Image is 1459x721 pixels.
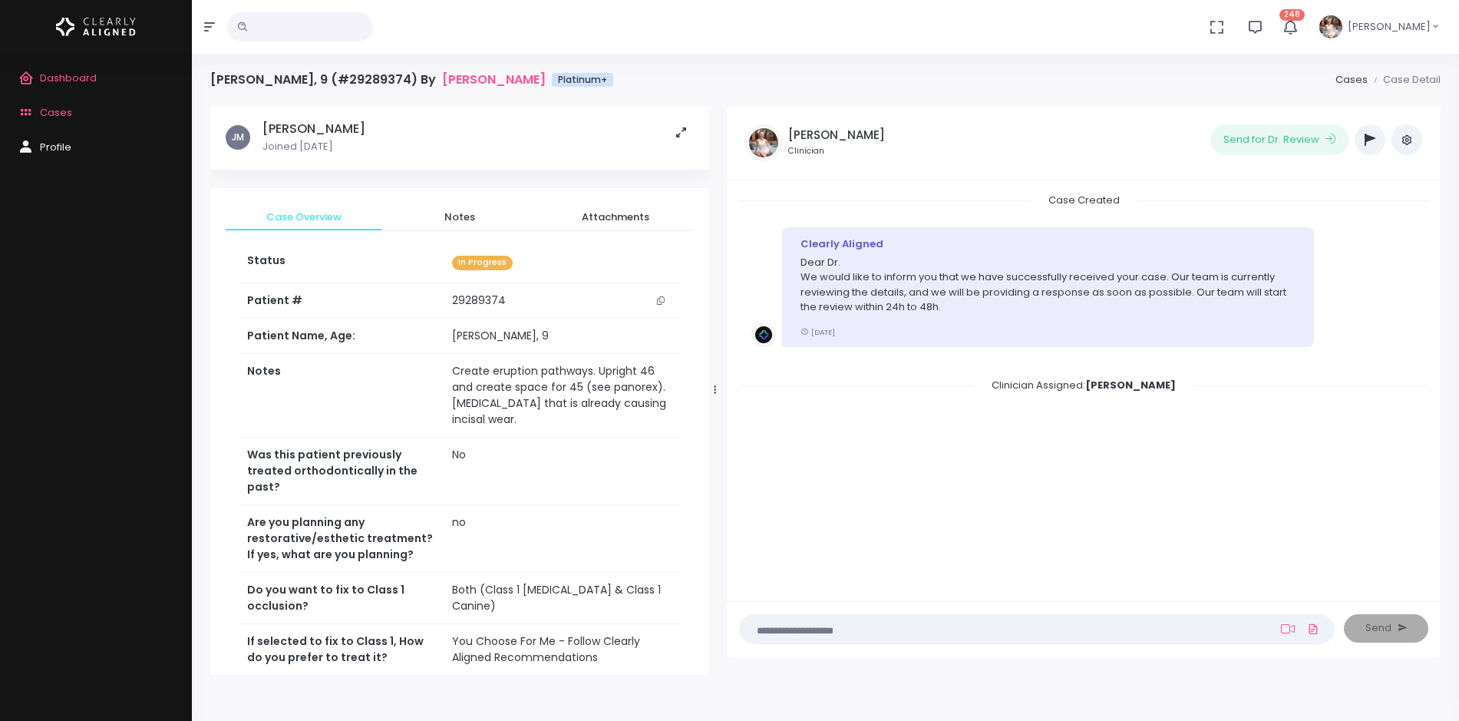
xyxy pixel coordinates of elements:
td: You Choose For Me - Follow Clearly Aligned Recommendations [443,624,681,676]
span: Platinum+ [552,73,613,87]
td: Create eruption pathways. Upright 46 and create space for 45 (see panorex). [MEDICAL_DATA] that i... [443,354,681,438]
span: 248 [1279,9,1305,21]
span: In Progress [452,256,513,270]
span: JM [226,125,250,150]
td: Both (Class 1 [MEDICAL_DATA] & Class 1 Canine) [443,573,681,624]
div: scrollable content [210,106,708,675]
span: Case Overview [238,210,369,225]
span: Attachments [550,210,681,225]
th: Do you want to fix to Class 1 occlusion? [238,573,443,624]
span: Case Created [1030,188,1138,212]
h5: [PERSON_NAME] [788,128,885,142]
th: If selected to fix to Class 1, How do you prefer to treat it? [238,624,443,676]
a: Add Files [1304,615,1322,643]
span: Cases [40,105,72,120]
p: Joined [DATE] [262,139,365,154]
b: [PERSON_NAME] [1085,378,1176,392]
h4: [PERSON_NAME], 9 (#29289374) By [210,72,613,87]
a: Cases [1335,72,1368,87]
th: Patient Name, Age: [238,319,443,354]
td: No [443,438,681,505]
a: Add Loom Video [1278,623,1298,635]
span: Profile [40,140,71,154]
td: [PERSON_NAME], 9 [443,319,681,354]
th: Was this patient previously treated orthodontically in the past? [238,438,443,505]
th: Status [238,243,443,283]
span: Dashboard [40,71,97,85]
small: Clinician [788,145,885,157]
a: [PERSON_NAME] [442,72,546,87]
span: [PERSON_NAME] [1348,19,1431,35]
div: Clearly Aligned [800,236,1296,252]
p: Dear Dr. We would like to inform you that we have successfully received your case. Our team is cu... [800,255,1296,315]
li: Case Detail [1368,72,1441,88]
th: Patient # [238,283,443,319]
span: Clinician Assigned: [973,373,1194,397]
span: Notes [394,210,525,225]
small: [DATE] [800,327,835,337]
button: Send for Dr. Review [1210,124,1348,155]
th: Are you planning any restorative/esthetic treatment? If yes, what are you planning? [238,505,443,573]
th: Notes [238,354,443,438]
img: Header Avatar [1317,13,1345,41]
div: scrollable content [739,193,1428,585]
td: 29289374 [443,283,681,319]
td: no [443,505,681,573]
img: Logo Horizontal [56,11,136,43]
h5: [PERSON_NAME] [262,121,365,137]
